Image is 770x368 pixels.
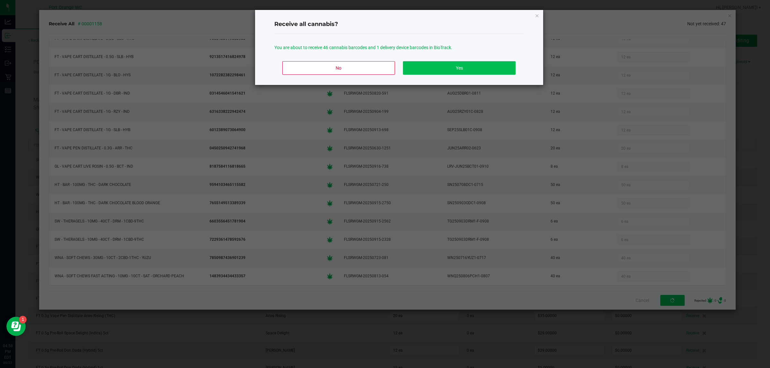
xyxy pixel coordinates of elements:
button: Close [535,12,539,19]
iframe: Resource center [6,317,26,336]
p: You are about to receive 46 cannabis barcodes and 1 delivery device barcodes in BioTrack. [274,44,524,51]
button: No [282,61,395,75]
h4: Receive all cannabis? [274,20,524,29]
iframe: Resource center unread badge [19,316,27,323]
button: Yes [403,61,515,75]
